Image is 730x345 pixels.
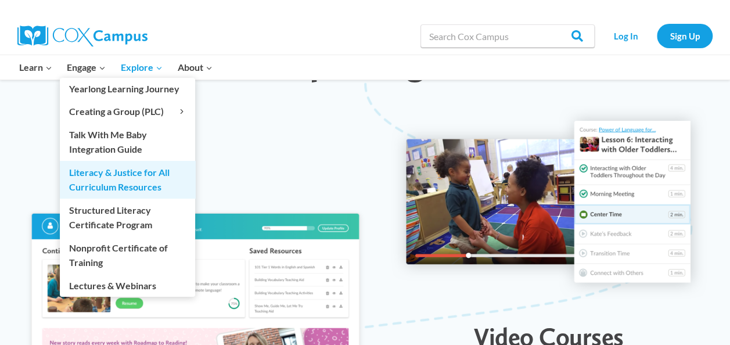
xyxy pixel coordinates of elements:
a: Yearlong Learning Journey [60,78,195,100]
button: Child menu of Explore [113,55,170,80]
a: Literacy & Justice for All Curriculum Resources [60,161,195,198]
a: Structured Literacy Certificate Program [60,199,195,236]
a: Sign Up [657,24,713,48]
button: Child menu of Creating a Group (PLC) [60,100,195,123]
button: Child menu of Engage [60,55,114,80]
span: Start Exploring [DATE] [179,37,551,82]
a: Lectures & Webinars [60,274,195,296]
a: Log In [600,24,651,48]
a: Nonprofit Certificate of Training [60,236,195,274]
img: Cox Campus [17,26,148,46]
button: Child menu of About [170,55,220,80]
img: course-video-preview [391,106,707,299]
nav: Primary Navigation [12,55,220,80]
nav: Secondary Navigation [600,24,713,48]
a: Talk With Me Baby Integration Guide [60,123,195,160]
button: Child menu of Learn [12,55,60,80]
input: Search Cox Campus [420,24,595,48]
